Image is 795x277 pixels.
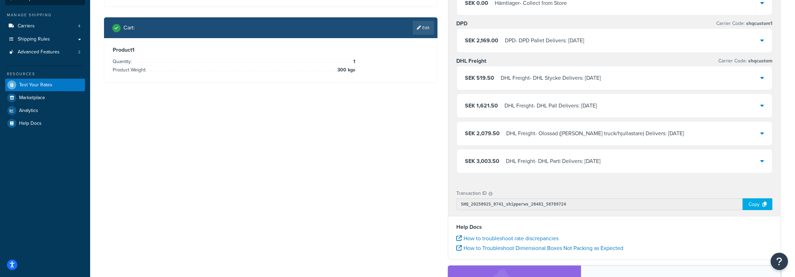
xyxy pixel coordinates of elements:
div: DPD - DPD Pallet Delivers: [DATE] [505,36,585,45]
a: Shipping Rules [5,33,85,46]
a: Test Your Rates [5,79,85,91]
p: Carrier Code: [718,56,772,66]
a: Analytics [5,104,85,117]
span: Quantity: [113,58,133,65]
div: DHL Freight - DHL Stycke Delivers: [DATE] [501,73,601,83]
h3: DHL Freight [457,58,486,64]
h2: Cart : [123,25,135,31]
div: DHL Freight - Olossad ([PERSON_NAME] truck/hjullastare) Delivers: [DATE] [507,129,684,138]
p: Transaction ID [457,189,487,198]
h4: Help Docs [457,223,773,231]
span: 1 [352,58,355,66]
h3: Product 1 [113,46,429,53]
a: How to troubleshoot rate discrepancies [457,234,559,242]
div: Manage Shipping [5,12,85,18]
span: Analytics [19,108,38,114]
span: 4 [78,23,80,29]
span: 2 [78,49,80,55]
span: SEK 2,169.00 [465,36,499,44]
span: Advanced Features [18,49,60,55]
div: Copy [743,198,772,210]
li: Carriers [5,20,85,33]
a: Edit [413,21,434,35]
a: Marketplace [5,92,85,104]
span: Help Docs [19,121,42,127]
div: DHL Freight - DHL Parti Delivers: [DATE] [506,156,601,166]
span: SEK 2,079.50 [465,129,500,137]
h3: DPD [457,20,468,27]
span: SEK 1,621.50 [465,102,498,110]
span: Shipping Rules [18,36,50,42]
span: Carriers [18,23,35,29]
span: shqcustom1 [745,20,772,27]
span: Test Your Rates [19,82,52,88]
div: DHL Freight - DHL Pall Delivers: [DATE] [505,101,597,111]
span: shqcustom [747,57,772,64]
span: SEK 519.50 [465,74,494,82]
a: Carriers4 [5,20,85,33]
button: Open Resource Center [771,253,788,270]
span: Marketplace [19,95,45,101]
div: Resources [5,71,85,77]
a: Help Docs [5,117,85,130]
a: How to Troubleshoot Dimensional Boxes Not Packing as Expected [457,244,624,252]
span: Product Weight: [113,66,148,73]
span: SEK 3,003.50 [465,157,500,165]
span: 300 kgs [336,66,355,74]
a: Advanced Features2 [5,46,85,59]
p: Carrier Code: [716,19,772,28]
li: Advanced Features [5,46,85,59]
